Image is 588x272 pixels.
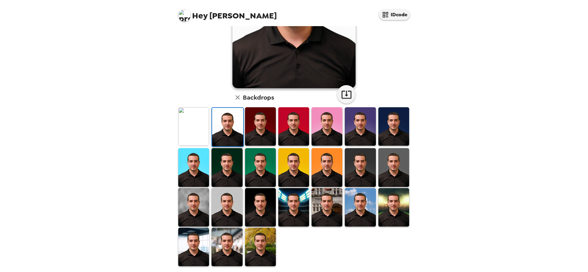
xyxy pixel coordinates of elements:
span: Hey [192,10,207,21]
img: profile pic [178,9,191,22]
img: Original [178,107,209,146]
h6: Backdrops [243,93,274,102]
span: [PERSON_NAME] [178,6,277,20]
button: IDcode [379,9,410,20]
